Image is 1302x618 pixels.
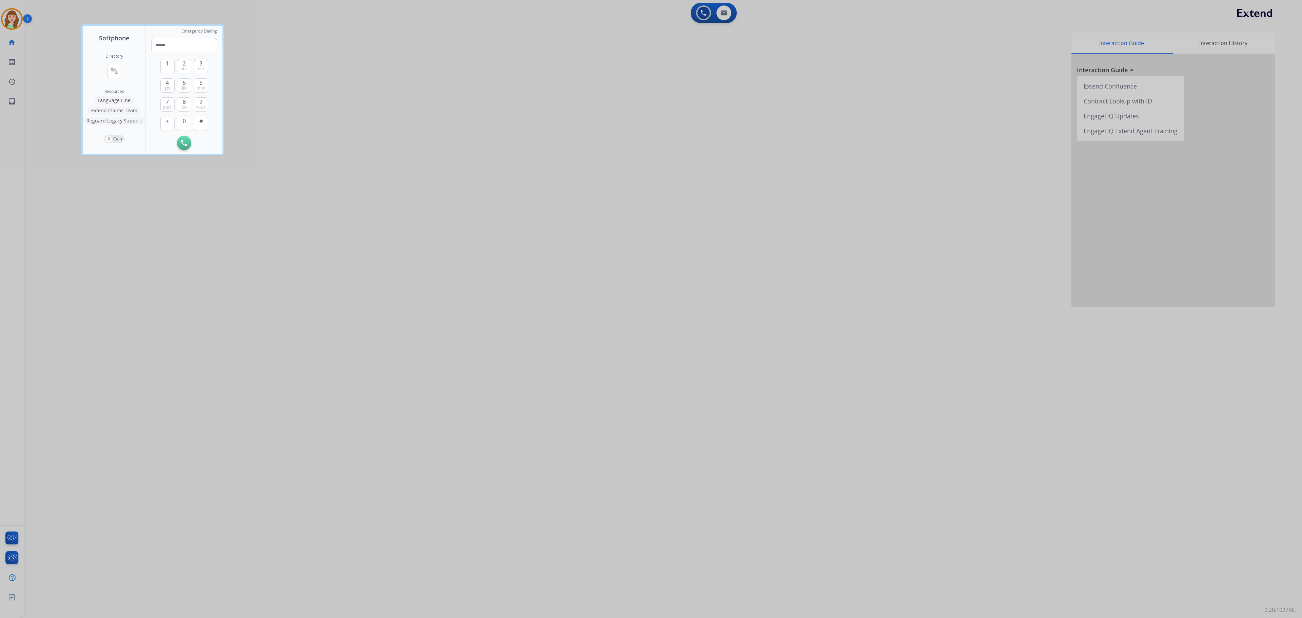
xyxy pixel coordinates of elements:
[199,79,202,87] span: 6
[198,66,204,72] span: def
[164,85,170,91] span: ghi
[160,59,175,73] button: 1
[110,67,118,75] mat-icon: connect_without_contact
[163,104,172,110] span: pqrs
[160,117,175,131] button: +
[183,59,186,67] span: 2
[99,33,129,43] span: Softphone
[181,28,217,34] span: Emergency Dialing
[196,104,205,110] span: wxyz
[88,107,141,115] button: Extend Claims Team
[177,97,191,112] button: 8tuv
[166,79,169,87] span: 4
[194,78,208,93] button: 6mno
[199,59,202,67] span: 3
[181,66,188,72] span: abc
[177,78,191,93] button: 5jkl
[177,117,191,131] button: 0
[183,79,186,87] span: 5
[106,136,112,142] p: 0
[1264,606,1295,614] p: 0.20.1027RC
[182,85,186,91] span: jkl
[197,85,205,91] span: mno
[199,98,202,106] span: 9
[166,98,169,106] span: 7
[104,135,124,143] button: 0Calls
[83,117,145,125] button: Reguard Legacy Support
[160,97,175,112] button: 7pqrs
[181,140,187,146] img: call-button
[104,89,124,94] span: Resources
[177,59,191,73] button: 2abc
[183,117,186,125] span: 0
[194,59,208,73] button: 3def
[183,98,186,106] span: 8
[113,136,122,142] p: Calls
[199,117,203,125] span: #
[105,54,123,59] h2: Directory
[166,59,169,67] span: 1
[181,104,187,110] span: tuv
[166,117,169,125] span: +
[160,78,175,93] button: 4ghi
[94,96,134,104] button: Language Line
[194,117,208,131] button: #
[194,97,208,112] button: 9wxyz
